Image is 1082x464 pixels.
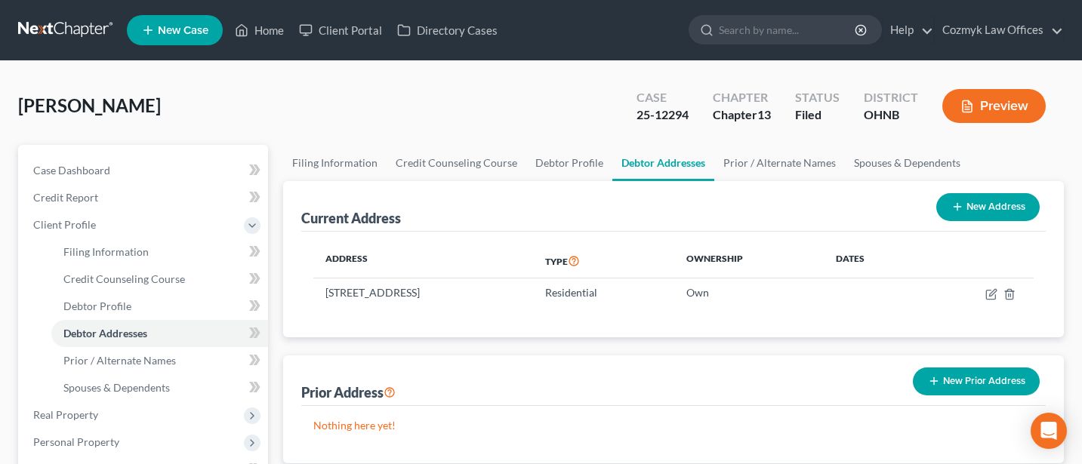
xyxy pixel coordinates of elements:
a: Client Portal [291,17,390,44]
p: Nothing here yet! [313,418,1034,433]
span: Real Property [33,408,98,421]
span: 13 [757,107,771,121]
div: Current Address [301,209,401,227]
a: Prior / Alternate Names [51,347,268,374]
span: Debtor Addresses [63,327,147,340]
div: Chapter [713,106,771,124]
th: Type [533,244,674,278]
td: Own [674,278,824,307]
div: Open Intercom Messenger [1031,413,1067,449]
button: Preview [942,89,1046,123]
span: Case Dashboard [33,164,110,177]
th: Ownership [674,244,824,278]
a: Home [227,17,291,44]
input: Search by name... [719,16,857,44]
a: Directory Cases [390,17,505,44]
a: Cozmyk Law Offices [935,17,1063,44]
span: Personal Property [33,435,119,448]
a: Spouses & Dependents [51,374,268,401]
div: Chapter [713,89,771,106]
a: Debtor Addresses [612,145,714,181]
td: [STREET_ADDRESS] [313,278,533,307]
a: Credit Counseling Course [51,266,268,293]
a: Spouses & Dependents [845,145,969,181]
a: Debtor Profile [51,293,268,320]
button: New Prior Address [913,367,1040,395]
div: 25-12294 [637,106,689,124]
a: Help [883,17,933,44]
div: Prior Address [301,383,396,401]
span: Prior / Alternate Names [63,354,176,367]
a: Filing Information [51,238,268,266]
div: Case [637,89,689,106]
span: Spouses & Dependents [63,381,170,394]
button: New Address [936,193,1040,221]
th: Address [313,244,533,278]
span: Client Profile [33,218,96,231]
div: Filed [795,106,840,124]
span: Credit Report [33,191,98,204]
a: Credit Report [21,184,268,211]
div: Status [795,89,840,106]
a: Debtor Addresses [51,320,268,347]
a: Filing Information [283,145,387,181]
a: Credit Counseling Course [387,145,526,181]
a: Case Dashboard [21,157,268,184]
span: Filing Information [63,245,149,258]
th: Dates [824,244,922,278]
td: Residential [533,278,674,307]
span: Credit Counseling Course [63,272,185,285]
a: Prior / Alternate Names [714,145,845,181]
a: Debtor Profile [526,145,612,181]
span: [PERSON_NAME] [18,94,161,116]
div: OHNB [864,106,918,124]
span: Debtor Profile [63,300,131,312]
span: New Case [158,25,208,36]
div: District [864,89,918,106]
